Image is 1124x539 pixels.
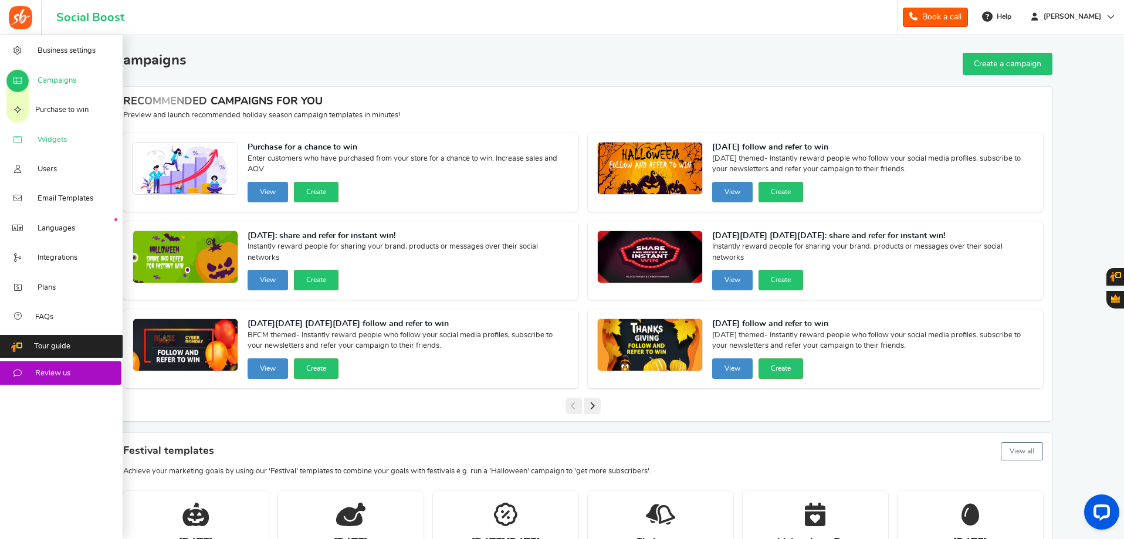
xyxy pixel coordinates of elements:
strong: [DATE][DATE] [DATE][DATE]: share and refer for instant win! [712,230,1034,242]
h4: Festival templates [123,440,1043,463]
button: View all [1001,442,1043,460]
iframe: LiveChat chat widget [1075,490,1124,539]
span: BFCM themed- Instantly reward people who follow your social media profiles, subscribe to your new... [248,330,569,354]
img: Recommended Campaigns [598,231,702,284]
img: Social Boost [9,6,32,29]
a: Help [977,7,1017,26]
h4: RECOMMENDED CAMPAIGNS FOR YOU [123,96,1043,108]
span: [PERSON_NAME] [1039,12,1106,22]
span: Plans [38,283,56,293]
button: Create [759,270,803,290]
button: Create [294,182,338,202]
img: Recommended Campaigns [133,231,238,284]
img: Recommended Campaigns [133,319,238,372]
span: Purchase to win [35,105,89,116]
span: FAQs [35,312,53,323]
strong: [DATE][DATE] [DATE][DATE] follow and refer to win [248,318,569,330]
strong: Purchase for a chance to win [248,142,569,154]
img: Recommended Campaigns [133,143,238,195]
span: [DATE] themed- Instantly reward people who follow your social media profiles, subscribe to your n... [712,330,1034,354]
h1: Social Boost [56,11,124,24]
span: Integrations [38,253,77,263]
span: Instantly reward people for sharing your brand, products or messages over their social networks [712,242,1034,265]
span: Languages [38,223,75,234]
strong: [DATE] follow and refer to win [712,142,1034,154]
img: Recommended Campaigns [598,319,702,372]
button: Create [759,358,803,379]
button: View [712,358,753,379]
img: Recommended Campaigns [598,143,702,195]
span: Enter customers who have purchased from your store for a chance to win. Increase sales and AOV [248,154,569,177]
button: View [248,270,288,290]
button: View [248,182,288,202]
p: Preview and launch recommended holiday season campaign templates in minutes! [123,110,1043,121]
a: Create a campaign [963,53,1052,75]
button: Create [294,270,338,290]
span: Review us [35,368,70,379]
span: Widgets [38,135,67,145]
span: Gratisfaction [1111,294,1120,303]
button: Create [294,358,338,379]
span: Tour guide [34,341,70,352]
span: Email Templates [38,194,93,204]
button: View [248,358,288,379]
span: Users [38,164,57,175]
span: Help [994,12,1011,22]
strong: [DATE] follow and refer to win [712,318,1034,330]
span: Business settings [38,46,96,56]
strong: [DATE]: share and refer for instant win! [248,230,569,242]
em: New [114,218,117,221]
a: Book a call [903,8,968,27]
p: Achieve your marketing goals by using our 'Festival' templates to combine your goals with festiva... [123,466,1043,477]
button: View [712,182,753,202]
button: View [712,270,753,290]
h2: Campaigns [114,53,187,68]
span: Instantly reward people for sharing your brand, products or messages over their social networks [248,242,569,265]
button: Gratisfaction [1106,291,1124,309]
span: Campaigns [38,76,76,86]
button: Create [759,182,803,202]
span: [DATE] themed- Instantly reward people who follow your social media profiles, subscribe to your n... [712,154,1034,177]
